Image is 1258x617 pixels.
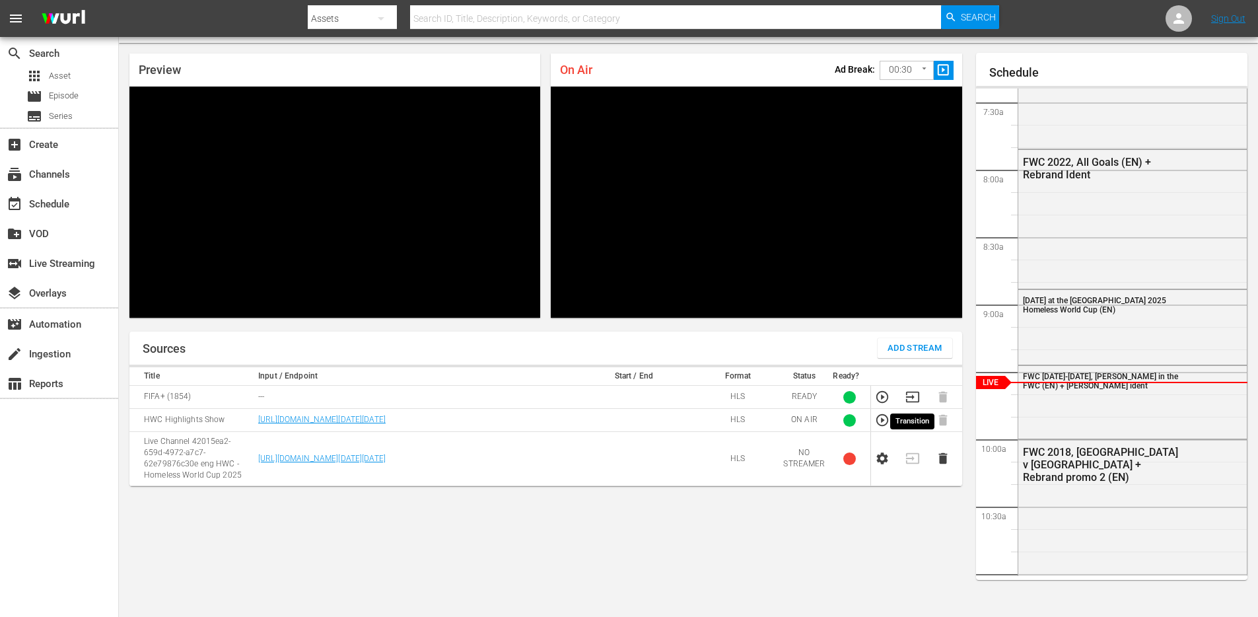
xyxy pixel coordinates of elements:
[129,87,540,318] div: Video Player
[1023,296,1166,314] span: [DATE] at the [GEOGRAPHIC_DATA] 2025 Homeless World Cup (EN)
[26,108,42,124] span: Series
[961,5,996,29] span: Search
[880,57,934,83] div: 00:30
[49,89,79,102] span: Episode
[49,110,73,123] span: Series
[779,367,829,386] th: Status
[129,409,254,432] td: HWC Highlights Show
[254,386,571,409] td: ---
[571,367,696,386] th: Start / End
[26,68,42,84] span: Asset
[1023,372,1178,390] span: FWC [DATE]-[DATE], [PERSON_NAME] in the FWC (EN) + [PERSON_NAME] ident
[941,5,999,29] button: Search
[888,341,942,356] span: Add Stream
[936,63,951,78] span: slideshow_sharp
[779,386,829,409] td: READY
[32,3,95,34] img: ans4CAIJ8jUAAAAAAAAAAAAAAAAAAAAAAAAgQb4GAAAAAAAAAAAAAAAAAAAAAAAAJMjXAAAAAAAAAAAAAAAAAAAAAAAAgAT5G...
[139,63,181,77] span: Preview
[779,432,829,486] td: NO STREAMER
[258,415,386,424] a: [URL][DOMAIN_NAME][DATE][DATE]
[936,451,950,466] button: Delete
[7,46,22,61] span: Search
[1023,446,1182,484] div: FWC 2018, [GEOGRAPHIC_DATA] v [GEOGRAPHIC_DATA] + Rebrand promo 2 (EN)
[779,409,829,432] td: ON AIR
[129,386,254,409] td: FIFA+ (1854)
[254,367,571,386] th: Input / Endpoint
[1023,156,1182,181] div: FWC 2022, All Goals (EN) + Rebrand Ident
[7,226,22,242] span: create_new_folder
[835,64,875,75] p: Ad Break:
[7,137,22,153] span: add_box
[829,367,870,386] th: Ready?
[7,376,22,392] span: Reports
[696,432,779,486] td: HLS
[7,256,22,272] span: Live Streaming
[878,338,952,358] button: Add Stream
[1211,13,1245,24] a: Sign Out
[7,285,22,301] span: Overlays
[8,11,24,26] span: menu
[989,66,1248,79] h1: Schedule
[129,367,254,386] th: Title
[875,451,890,466] button: Configure
[129,432,254,486] td: Live Channel 42015ea2-659d-4972-a7c7-62e79876c30e eng HWC - Homeless World Cup 2025
[560,63,592,77] span: On Air
[696,367,779,386] th: Format
[49,69,71,83] span: Asset
[7,196,22,212] span: event_available
[7,316,22,332] span: Automation
[7,346,22,362] span: Ingestion
[696,386,779,409] td: HLS
[26,89,42,104] span: Episode
[7,166,22,182] span: Channels
[696,409,779,432] td: HLS
[143,342,186,355] h1: Sources
[875,390,890,404] button: Preview Stream
[258,454,386,463] a: [URL][DOMAIN_NAME][DATE][DATE]
[551,87,961,318] div: Video Player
